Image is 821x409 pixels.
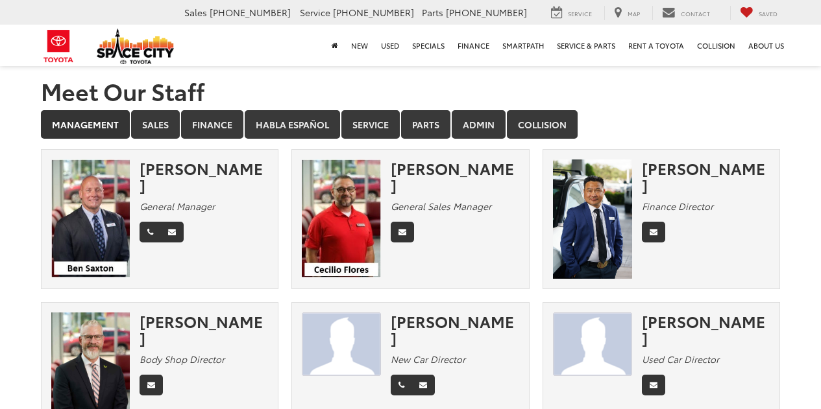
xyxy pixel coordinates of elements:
span: Parts [422,6,443,19]
img: Nam Pham [553,159,632,279]
a: Home [325,25,345,66]
em: General Manager [140,200,215,213]
a: My Saved Vehicles [730,6,787,20]
h1: Meet Our Staff [41,78,781,104]
a: Contact [652,6,720,20]
em: Used Car Director [642,353,719,366]
span: [PHONE_NUMBER] [333,6,414,19]
a: Service [341,110,400,139]
div: [PERSON_NAME] [140,159,268,194]
a: Admin [452,110,506,139]
div: [PERSON_NAME] [642,312,770,347]
img: Marco Compean [553,312,632,377]
span: Saved [759,9,778,18]
a: Service [541,6,602,20]
em: General Sales Manager [391,200,491,213]
a: Email [642,222,665,242]
span: Service [300,6,330,19]
div: [PERSON_NAME] [391,312,519,347]
img: Ben Saxton [51,159,130,278]
div: [PERSON_NAME] [391,159,519,194]
a: Finance [451,25,496,66]
img: Toyota [34,25,83,67]
span: Contact [681,9,710,18]
a: Management [41,110,130,139]
a: Sales [131,110,180,139]
a: Habla Español [245,110,340,139]
img: JAMES TAYLOR [302,312,381,377]
div: [PERSON_NAME] [140,312,268,347]
span: Service [568,9,592,18]
a: Email [160,222,184,242]
a: Collision [691,25,742,66]
a: Phone [140,222,161,242]
div: [PERSON_NAME] [642,159,770,194]
img: Cecilio Flores [302,159,381,278]
span: Sales [184,6,207,19]
div: Department Tabs [41,110,781,140]
a: Finance [181,110,243,139]
a: Email [391,222,414,242]
em: Body Shop Director [140,353,225,366]
a: Service & Parts [550,25,622,66]
a: Collision [507,110,578,139]
a: SmartPath [496,25,550,66]
a: Rent a Toyota [622,25,691,66]
a: Phone [391,375,412,395]
span: [PHONE_NUMBER] [446,6,527,19]
a: Email [140,375,163,395]
a: Specials [406,25,451,66]
img: Space City Toyota [97,29,175,64]
em: Finance Director [642,200,713,213]
em: New Car Director [391,353,465,366]
a: Map [604,6,650,20]
a: Email [411,375,435,395]
a: Used [374,25,406,66]
a: Email [642,375,665,395]
span: [PHONE_NUMBER] [210,6,291,19]
a: New [345,25,374,66]
a: Parts [401,110,450,139]
span: Map [628,9,640,18]
a: About Us [742,25,790,66]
